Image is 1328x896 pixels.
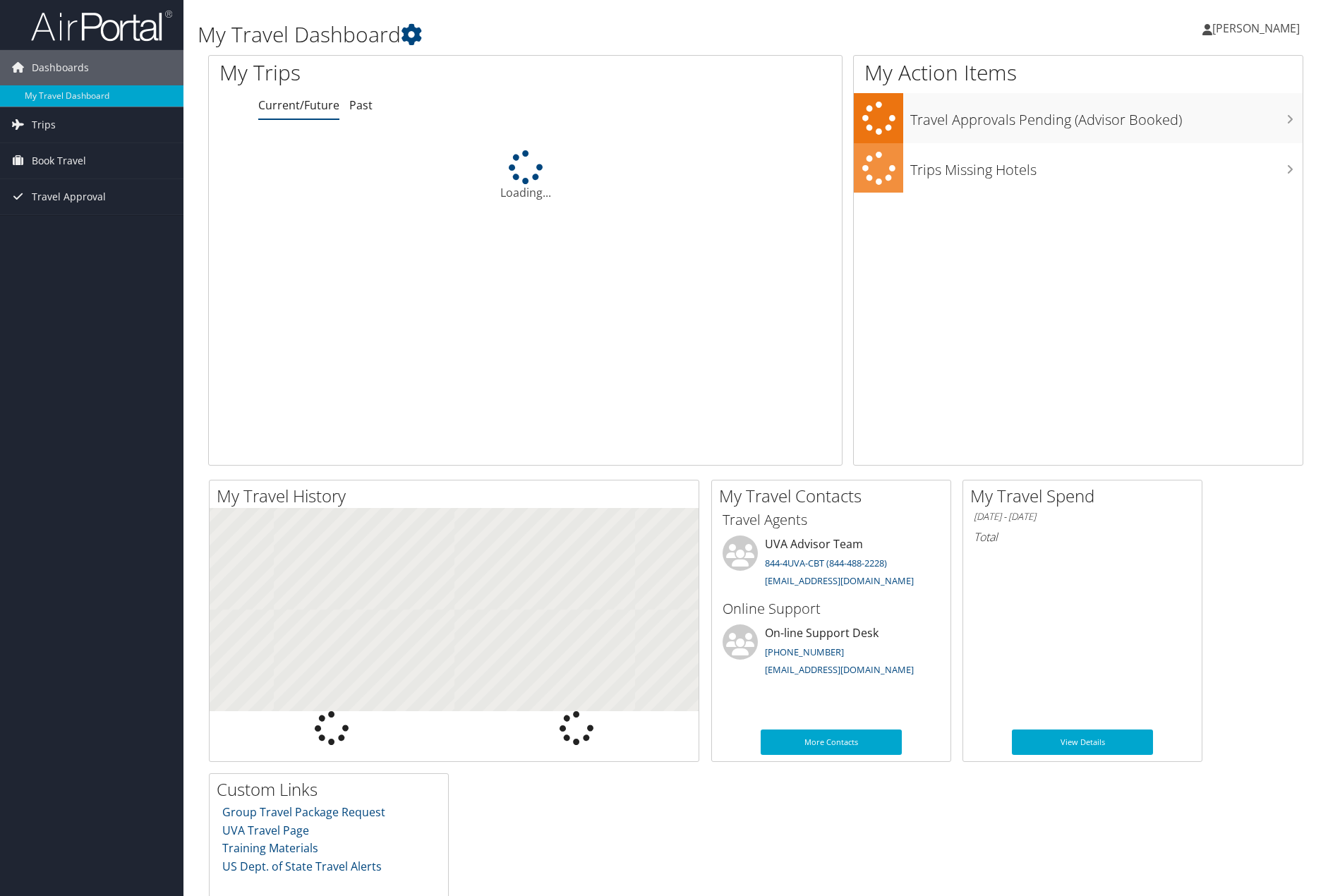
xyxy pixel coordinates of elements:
[217,777,448,801] h2: Custom Links
[32,143,86,178] span: Book Travel
[854,93,1303,143] a: Travel Approvals Pending (Advisor Booked)
[854,58,1303,87] h1: My Action Items
[765,557,887,569] a: 844-4UVA-CBT (844-488-2228)
[716,624,947,682] li: On-line Support Desk
[31,9,172,42] img: airportal-logo.png
[222,840,318,856] a: Training Materials
[723,510,940,530] h3: Travel Agents
[974,529,1191,545] h6: Total
[219,58,567,87] h1: My Trips
[765,646,844,658] a: [PHONE_NUMBER]
[32,107,56,143] span: Trips
[854,143,1303,193] a: Trips Missing Hotels
[970,484,1202,508] h2: My Travel Spend
[198,20,942,49] h1: My Travel Dashboard
[765,663,914,676] a: [EMAIL_ADDRESS][DOMAIN_NAME]
[719,484,950,508] h2: My Travel Contacts
[222,859,382,874] a: US Dept. of State Travel Alerts
[217,484,699,508] h2: My Travel History
[910,153,1303,180] h3: Trips Missing Hotels
[910,103,1303,130] h3: Travel Approvals Pending (Advisor Booked)
[1212,20,1300,36] span: [PERSON_NAME]
[32,179,106,214] span: Travel Approval
[32,50,89,85] span: Dashboards
[1202,7,1314,49] a: [PERSON_NAME]
[716,535,947,593] li: UVA Advisor Team
[723,599,940,619] h3: Online Support
[209,150,842,201] div: Loading...
[222,823,309,838] a: UVA Travel Page
[974,510,1191,523] h6: [DATE] - [DATE]
[765,574,914,587] a: [EMAIL_ADDRESS][DOMAIN_NAME]
[761,729,902,755] a: More Contacts
[222,804,385,820] a: Group Travel Package Request
[349,97,373,113] a: Past
[258,97,339,113] a: Current/Future
[1012,729,1153,755] a: View Details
